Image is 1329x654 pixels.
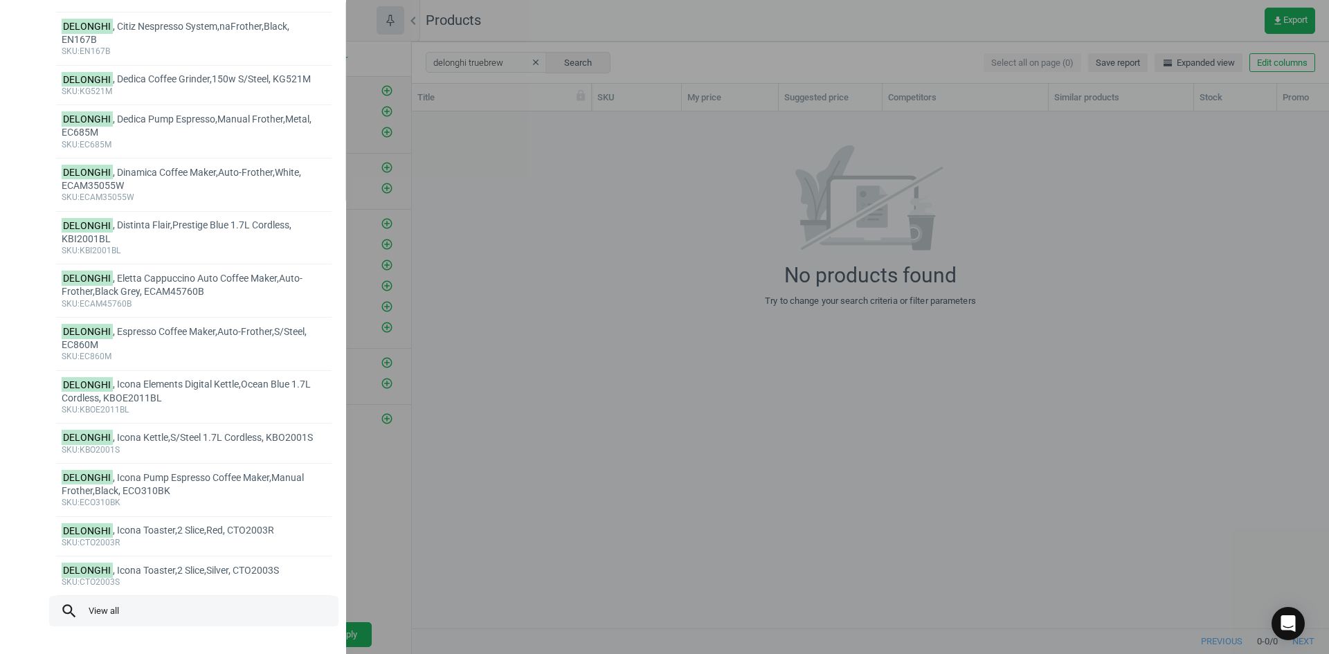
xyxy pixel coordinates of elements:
i: search [60,602,78,620]
span: sku [62,46,78,56]
div: :KBO2001S [62,445,327,456]
button: searchView all [49,596,338,626]
mark: DELONGHI [62,523,114,538]
div: Open Intercom Messenger [1272,607,1305,640]
div: , Dedica Coffee Grinder,150w S/Steel, KG521M [62,73,327,86]
div: :EN167B [62,46,327,57]
mark: DELONGHI [62,165,114,180]
span: sku [62,140,78,149]
mark: DELONGHI [62,324,114,339]
span: sku [62,246,78,255]
div: :ECAM35055W [62,192,327,203]
div: :KG521M [62,87,327,98]
span: sku [62,299,78,309]
span: View all [60,602,327,620]
mark: DELONGHI [62,271,114,286]
div: :EC685M [62,140,327,151]
div: , Distinta Flair,Prestige Blue 1.7L Cordless, KBI2001BL [62,219,327,246]
span: sku [62,577,78,587]
div: , Citiz Nespresso System,naFrother,Black, EN167B [62,20,327,47]
div: , Eletta Cappuccino Auto Coffee Maker,Auto-Frother,Black Grey, ECAM45760B [62,272,327,299]
span: sku [62,445,78,455]
mark: DELONGHI [62,563,114,578]
mark: DELONGHI [62,470,114,485]
div: , Espresso Coffee Maker,Auto-Frother,S/Steel, EC860M [62,325,327,352]
div: :ECO310BK [62,498,327,509]
div: , Icona Pump Espresso Coffee Maker,Manual Frother,Black, ECO310BK [62,471,327,498]
div: :CTO2003R [62,538,327,549]
div: , Icona Kettle,S/Steel 1.7L Cordless, KBO2001S [62,431,327,444]
mark: DELONGHI [62,111,114,127]
div: :KBOE2011BL [62,405,327,416]
div: :EC860M [62,352,327,363]
mark: DELONGHI [62,430,114,445]
div: , Dedica Pump Espresso,Manual Frother,Metal, EC685M [62,113,327,140]
span: sku [62,87,78,96]
div: , Icona Toaster,2 Slice,Red, CTO2003R [62,524,327,537]
span: sku [62,352,78,361]
mark: DELONGHI [62,19,114,34]
mark: DELONGHI [62,377,114,392]
span: sku [62,192,78,202]
mark: DELONGHI [62,218,114,233]
div: , Icona Elements Digital Kettle,Ocean Blue 1.7L Cordless, KBOE2011BL [62,378,327,405]
div: :ECAM45760B [62,299,327,310]
mark: DELONGHI [62,72,114,87]
div: :CTO2003S [62,577,327,588]
span: sku [62,498,78,507]
div: :KBI2001BL [62,246,327,257]
span: sku [62,538,78,547]
div: , Icona Toaster,2 Slice,Silver, CTO2003S [62,564,327,577]
span: sku [62,405,78,415]
div: , Dinamica Coffee Maker,Auto-Frother,White, ECAM35055W [62,166,327,193]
